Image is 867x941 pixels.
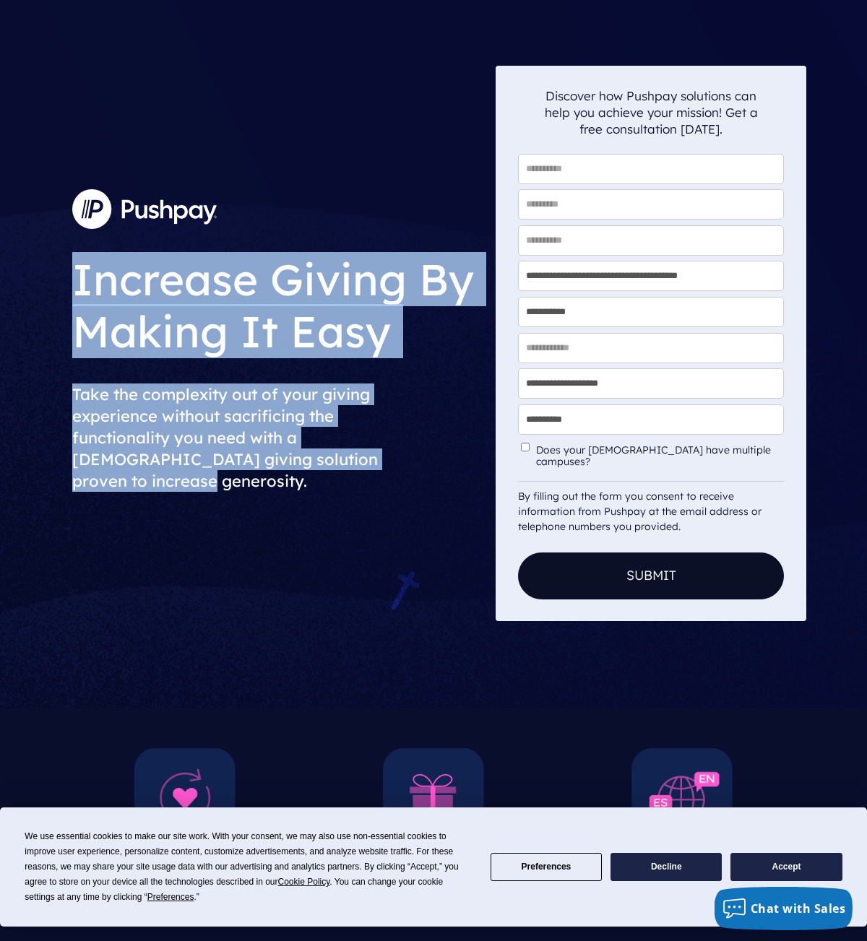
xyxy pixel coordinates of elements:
[491,853,602,881] button: Preferences
[536,444,781,469] label: Does your [DEMOGRAPHIC_DATA] have multiple campuses?
[751,901,846,916] span: Chat with Sales
[715,887,853,930] button: Chat with Sales
[611,853,722,881] button: Decline
[730,853,842,881] button: Accept
[25,829,473,905] div: We use essential cookies to make our site work. With your consent, we may also use non-essential ...
[518,552,784,599] button: Submit
[72,242,484,361] h1: Increase Giving By Making It Easy
[72,372,484,503] h2: Take the complexity out of your giving experience without sacrificing the functionality you need ...
[544,87,758,137] p: Discover how Pushpay solutions can help you achieve your mission! Get a free consultation [DATE].
[518,481,784,534] div: By filling out the form you consent to receive information from Pushpay at the email address or t...
[147,892,194,902] span: Preferences
[278,877,330,887] span: Cookie Policy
